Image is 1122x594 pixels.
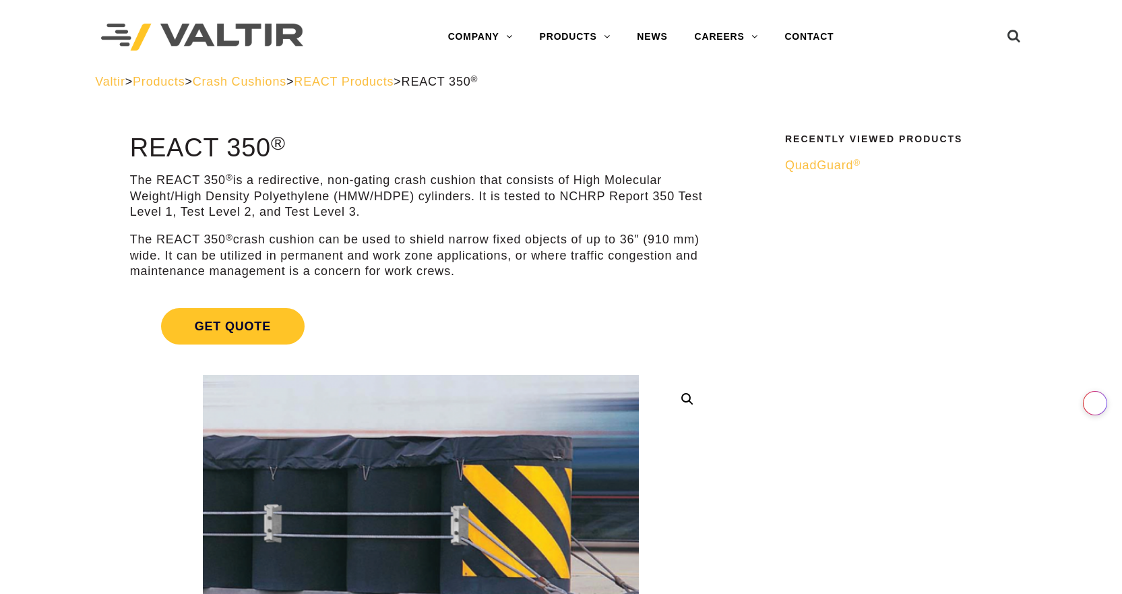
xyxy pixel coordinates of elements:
[681,24,772,51] a: CAREERS
[771,24,847,51] a: CONTACT
[785,134,1018,144] h2: Recently Viewed Products
[133,75,185,88] a: Products
[95,75,125,88] a: Valtir
[130,173,712,220] p: The REACT 350 is a redirective, non-gating crash cushion that consists of High Molecular Weight/H...
[853,158,861,168] sup: ®
[271,132,286,154] sup: ®
[193,75,286,88] a: Crash Cushions
[526,24,624,51] a: PRODUCTS
[623,24,681,51] a: NEWS
[130,134,712,162] h1: REACT 350
[435,24,526,51] a: COMPANY
[161,308,305,345] span: Get Quote
[402,75,478,88] span: REACT 350
[130,232,712,279] p: The REACT 350 crash cushion can be used to shield narrow fixed objects of up to 36″ (910 mm) wide...
[226,233,233,243] sup: ®
[471,74,478,84] sup: ®
[785,158,861,172] span: QuadGuard
[294,75,394,88] a: REACT Products
[101,24,303,51] img: Valtir
[226,173,233,183] sup: ®
[130,292,712,361] a: Get Quote
[95,74,1027,90] div: > > > >
[785,158,1018,173] a: QuadGuard®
